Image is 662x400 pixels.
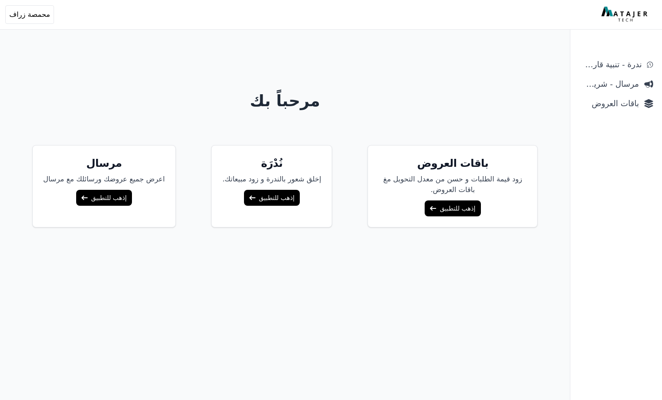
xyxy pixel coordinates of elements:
a: إذهب للتطبيق [244,190,300,206]
span: باقات العروض [579,97,639,110]
h5: نُدْرَة [222,156,321,170]
button: محمصة زراف [5,5,54,24]
span: مرسال - شريط دعاية [579,78,639,90]
span: محمصة زراف [9,9,50,20]
p: زود قيمة الطلبات و حسن من معدل التحويل مغ باقات العروض. [379,174,527,195]
p: إخلق شعور بالندرة و زود مبيعاتك. [222,174,321,185]
h5: مرسال [43,156,165,170]
a: إذهب للتطبيق [425,200,480,216]
h1: مرحباً بك [2,92,569,110]
p: اعرض جميع عروضك ورسائلك مع مرسال [43,174,165,185]
a: إذهب للتطبيق [76,190,132,206]
h5: باقات العروض [379,156,527,170]
img: MatajerTech Logo [601,7,650,23]
span: ندرة - تنبية قارب علي النفاذ [579,58,642,71]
